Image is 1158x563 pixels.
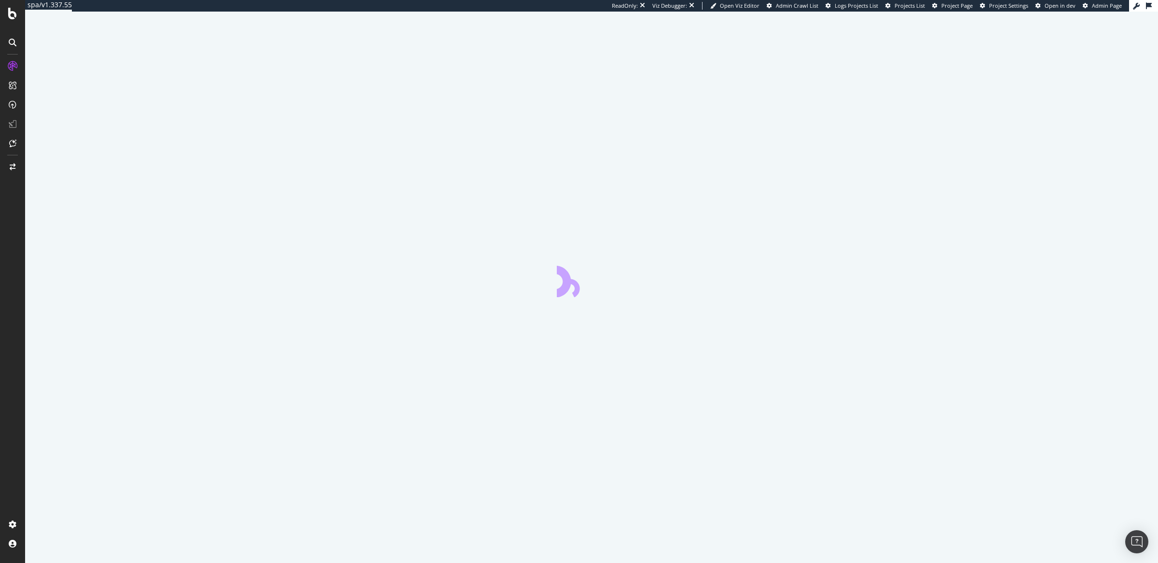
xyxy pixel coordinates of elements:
div: Viz Debugger: [652,2,687,10]
div: animation [557,262,626,297]
div: Open Intercom Messenger [1125,530,1148,553]
a: Project Settings [980,2,1028,10]
span: Open in dev [1045,2,1075,9]
span: Admin Page [1092,2,1122,9]
span: Project Settings [989,2,1028,9]
span: Admin Crawl List [776,2,818,9]
a: Admin Page [1083,2,1122,10]
div: ReadOnly: [612,2,638,10]
span: Logs Projects List [835,2,878,9]
a: Logs Projects List [826,2,878,10]
a: Open Viz Editor [710,2,759,10]
a: Open in dev [1035,2,1075,10]
span: Open Viz Editor [720,2,759,9]
a: Projects List [885,2,925,10]
a: Admin Crawl List [767,2,818,10]
span: Projects List [895,2,925,9]
a: Project Page [932,2,973,10]
span: Project Page [941,2,973,9]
